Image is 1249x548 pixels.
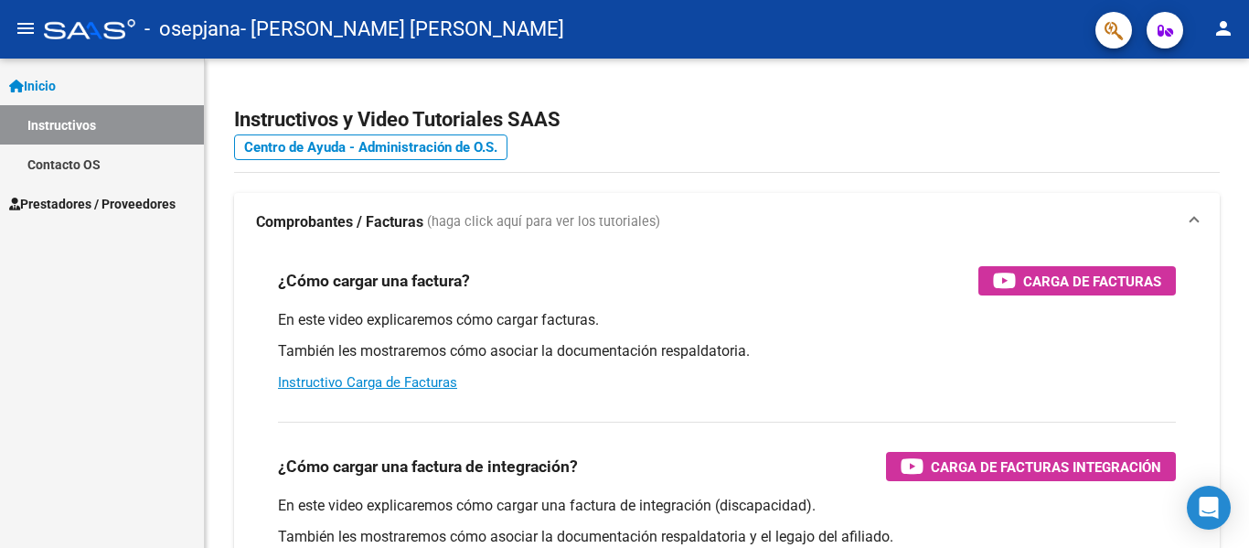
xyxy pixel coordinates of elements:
[278,527,1176,547] p: También les mostraremos cómo asociar la documentación respaldatoria y el legajo del afiliado.
[15,17,37,39] mat-icon: menu
[9,194,176,214] span: Prestadores / Proveedores
[234,102,1220,137] h2: Instructivos y Video Tutoriales SAAS
[1023,270,1161,293] span: Carga de Facturas
[234,134,507,160] a: Centro de Ayuda - Administración de O.S.
[278,454,578,479] h3: ¿Cómo cargar una factura de integración?
[144,9,240,49] span: - osepjana
[240,9,564,49] span: - [PERSON_NAME] [PERSON_NAME]
[278,268,470,294] h3: ¿Cómo cargar una factura?
[9,76,56,96] span: Inicio
[1212,17,1234,39] mat-icon: person
[886,452,1176,481] button: Carga de Facturas Integración
[427,212,660,232] span: (haga click aquí para ver los tutoriales)
[278,310,1176,330] p: En este video explicaremos cómo cargar facturas.
[278,374,457,391] a: Instructivo Carga de Facturas
[256,212,423,232] strong: Comprobantes / Facturas
[931,456,1161,478] span: Carga de Facturas Integración
[978,266,1176,295] button: Carga de Facturas
[278,496,1176,516] p: En este video explicaremos cómo cargar una factura de integración (discapacidad).
[278,341,1176,361] p: También les mostraremos cómo asociar la documentación respaldatoria.
[1187,486,1231,530] div: Open Intercom Messenger
[234,193,1220,252] mat-expansion-panel-header: Comprobantes / Facturas (haga click aquí para ver los tutoriales)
